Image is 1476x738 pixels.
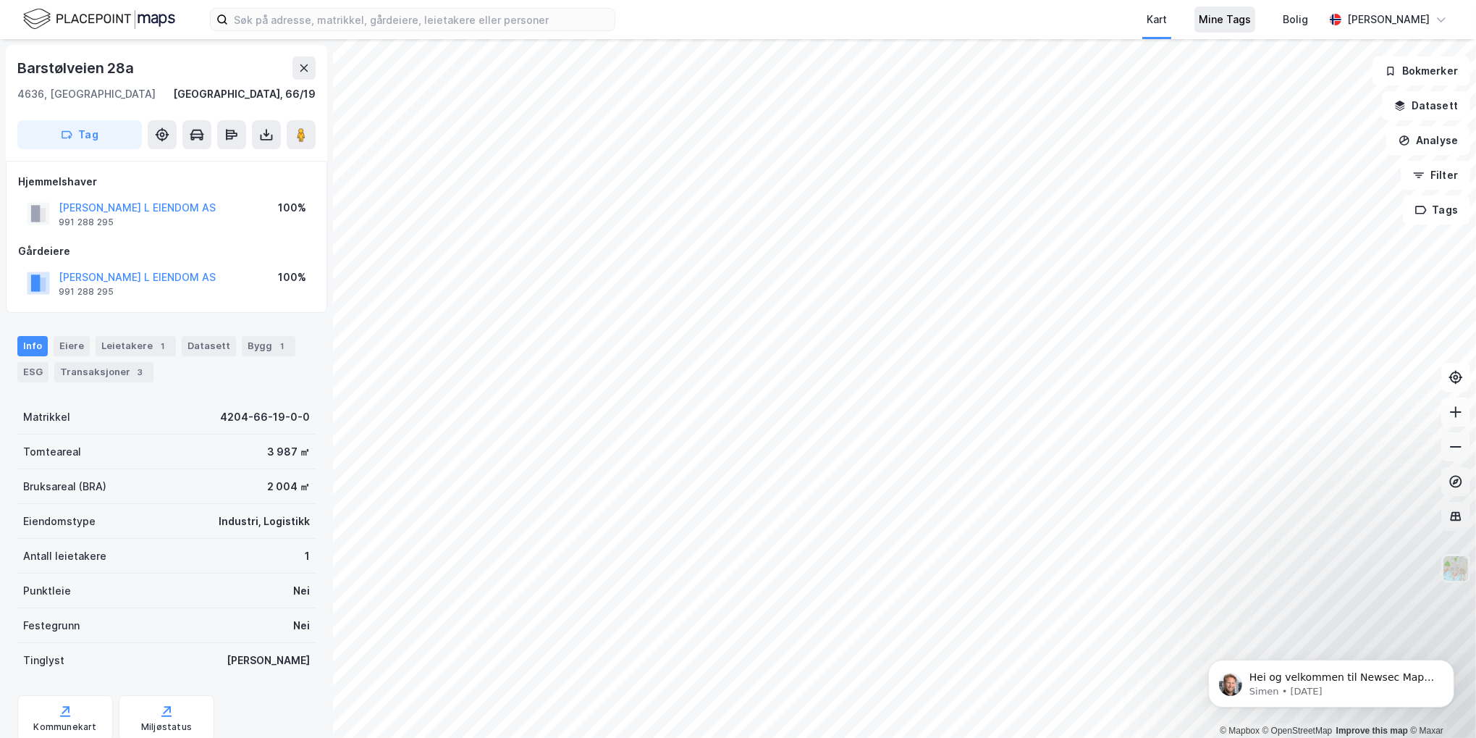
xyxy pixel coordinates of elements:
div: 1 [305,548,310,565]
div: Tinglyst [23,652,64,669]
div: 1 [275,339,290,353]
button: Datasett [1382,91,1470,120]
div: Bruksareal (BRA) [23,478,106,495]
button: Tag [17,120,142,149]
a: Improve this map [1336,726,1408,736]
div: Hjemmelshaver [18,173,315,190]
div: 4636, [GEOGRAPHIC_DATA] [17,85,156,103]
img: logo.f888ab2527a4732fd821a326f86c7f29.svg [23,7,175,32]
div: 2 004 ㎡ [267,478,310,495]
div: Gårdeiere [18,243,315,260]
div: Festegrunn [23,617,80,634]
iframe: Intercom notifications message [1186,629,1476,731]
div: Bygg [242,336,295,356]
button: Bokmerker [1372,56,1470,85]
div: [PERSON_NAME] [1347,11,1430,28]
div: Leietakere [96,336,176,356]
div: Barstølveien 28a [17,56,137,80]
div: Kommunekart [33,721,96,733]
a: OpenStreetMap [1262,726,1333,736]
div: Miljøstatus [141,721,192,733]
button: Filter [1401,161,1470,190]
div: Kart [1147,11,1167,28]
div: Tomteareal [23,443,81,461]
div: Mine Tags [1199,11,1251,28]
button: Analyse [1386,126,1470,155]
div: Eiere [54,336,90,356]
div: Bolig [1283,11,1308,28]
div: [GEOGRAPHIC_DATA], 66/19 [173,85,316,103]
div: 3 [133,365,148,380]
div: Info [17,336,48,356]
div: 991 288 295 [59,286,114,298]
a: Mapbox [1220,726,1260,736]
div: 1 [156,339,170,353]
button: Tags [1403,196,1470,225]
div: Matrikkel [23,408,70,426]
div: 100% [278,269,306,286]
div: Transaksjoner [54,362,153,382]
img: Z [1442,555,1469,582]
input: Søk på adresse, matrikkel, gårdeiere, leietakere eller personer [228,9,615,30]
div: Antall leietakere [23,548,106,565]
div: 4204-66-19-0-0 [220,408,310,426]
div: Nei [293,617,310,634]
div: 991 288 295 [59,217,114,228]
div: Eiendomstype [23,513,96,530]
div: 100% [278,199,306,217]
div: Punktleie [23,582,71,600]
div: 3 987 ㎡ [267,443,310,461]
div: Datasett [182,336,236,356]
div: [PERSON_NAME] [227,652,310,669]
div: ESG [17,362,49,382]
div: Industri, Logistikk [219,513,310,530]
div: Nei [293,582,310,600]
